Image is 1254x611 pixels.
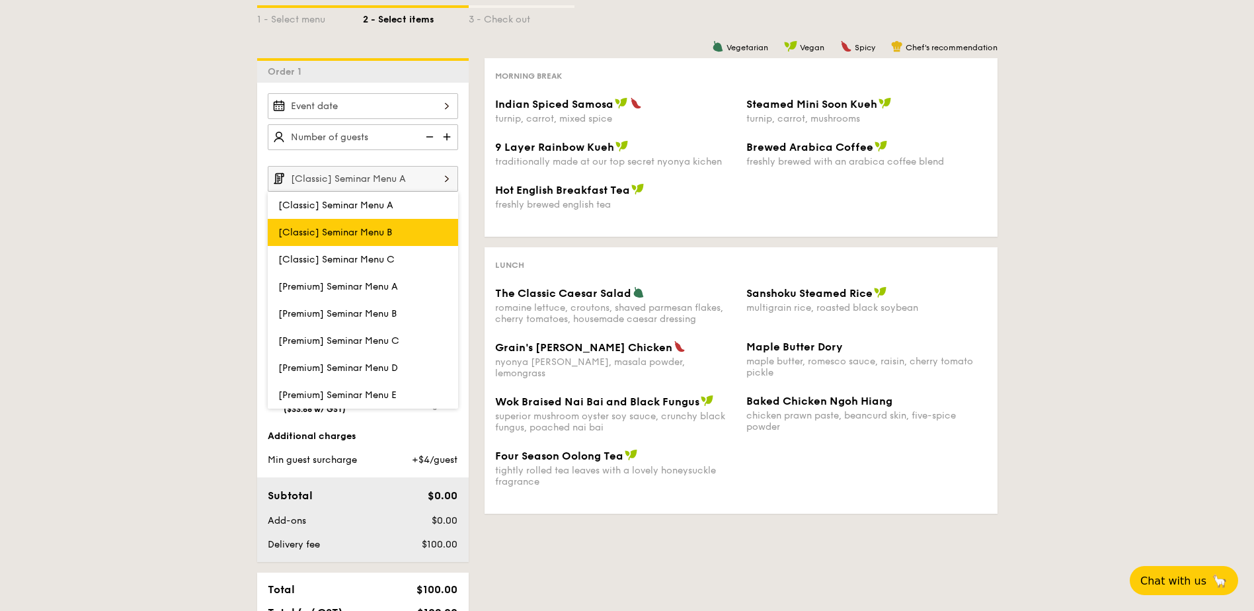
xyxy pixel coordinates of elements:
[906,43,998,52] span: Chef's recommendation
[633,286,645,298] img: icon-vegetarian.fe4039eb.svg
[469,8,574,26] div: 3 - Check out
[268,66,307,77] span: Order 1
[615,140,629,152] img: icon-vegan.f8ff3823.svg
[438,124,458,149] img: icon-add.58712e84.svg
[840,40,852,52] img: icon-spicy.37a8142b.svg
[278,362,398,374] span: [Premium] Seminar Menu D
[495,287,631,300] span: The Classic Caesar Salad
[746,302,987,313] div: multigrain rice, roasted black soybean
[284,405,346,414] span: ($33.68 w/ GST)
[495,341,672,354] span: Grain's [PERSON_NAME] Chicken
[784,40,797,52] img: icon-vegan.f8ff3823.svg
[432,515,457,526] span: $0.00
[674,341,686,352] img: icon-spicy.37a8142b.svg
[875,140,888,152] img: icon-vegan.f8ff3823.svg
[746,98,877,110] span: Steamed Mini Soon Kueh
[278,254,395,265] span: [Classic] Seminar Menu C
[495,395,699,408] span: Wok Braised Nai Bai and Black Fungus
[874,286,887,298] img: icon-vegan.f8ff3823.svg
[746,395,892,407] span: Baked Chicken Ngoh Hiang
[855,43,875,52] span: Spicy
[495,156,736,167] div: traditionally made at our top secret nyonya kichen
[278,281,398,292] span: [Premium] Seminar Menu A
[495,356,736,379] div: nyonya [PERSON_NAME], masala powder, lemongrass
[422,539,457,550] span: $100.00
[428,489,457,502] span: $0.00
[278,227,392,238] span: [Classic] Seminar Menu B
[495,450,623,462] span: Four Season Oolong Tea
[746,341,843,353] span: Maple Butter Dory
[495,98,613,110] span: Indian Spiced Samosa
[268,583,295,596] span: Total
[278,389,397,401] span: [Premium] Seminar Menu E
[800,43,824,52] span: Vegan
[495,261,524,270] span: Lunch
[268,515,306,526] span: Add-ons
[1130,566,1238,595] button: Chat with us🦙
[495,465,736,487] div: tightly rolled tea leaves with a lovely honeysuckle fragrance
[278,308,397,319] span: [Premium] Seminar Menu B
[1140,575,1206,587] span: Chat with us
[879,97,892,109] img: icon-vegan.f8ff3823.svg
[495,71,562,81] span: Morning break
[891,40,903,52] img: icon-chef-hat.a58ddaea.svg
[278,335,399,346] span: [Premium] Seminar Menu C
[412,454,457,466] span: +$4/guest
[495,411,736,433] div: superior mushroom oyster soy sauce, crunchy black fungus, poached nai bai
[746,356,987,378] div: maple butter, romesco sauce, raisin, cherry tomato pickle
[701,395,714,407] img: icon-vegan.f8ff3823.svg
[363,8,469,26] div: 2 - Select items
[495,141,614,153] span: 9 Layer Rainbow Kueh
[495,113,736,124] div: turnip, carrot, mixed spice
[278,200,393,211] span: [Classic] Seminar Menu A
[495,199,736,210] div: freshly brewed english tea
[625,449,638,461] img: icon-vegan.f8ff3823.svg
[268,430,458,443] div: Additional charges
[726,43,768,52] span: Vegetarian
[746,410,987,432] div: chicken prawn paste, beancurd skin, five-spice powder
[416,583,457,596] span: $100.00
[268,454,357,466] span: Min guest surcharge
[1212,573,1228,589] span: 🦙
[257,8,363,26] div: 1 - Select menu
[268,124,458,150] input: Number of guests
[712,40,724,52] img: icon-vegetarian.fe4039eb.svg
[746,156,987,167] div: freshly brewed with an arabica coffee blend
[746,113,987,124] div: turnip, carrot, mushrooms
[615,97,628,109] img: icon-vegan.f8ff3823.svg
[436,166,458,191] img: icon-chevron-right.3c0dfbd6.svg
[631,183,645,195] img: icon-vegan.f8ff3823.svg
[418,124,438,149] img: icon-reduce.1d2dbef1.svg
[495,184,630,196] span: Hot English Breakfast Tea
[746,287,873,300] span: Sanshoku Steamed Rice
[268,93,458,119] input: Event date
[630,97,642,109] img: icon-spicy.37a8142b.svg
[746,141,873,153] span: Brewed Arabica Coffee
[268,539,320,550] span: Delivery fee
[495,302,736,325] div: romaine lettuce, croutons, shaved parmesan flakes, cherry tomatoes, housemade caesar dressing
[268,489,313,502] span: Subtotal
